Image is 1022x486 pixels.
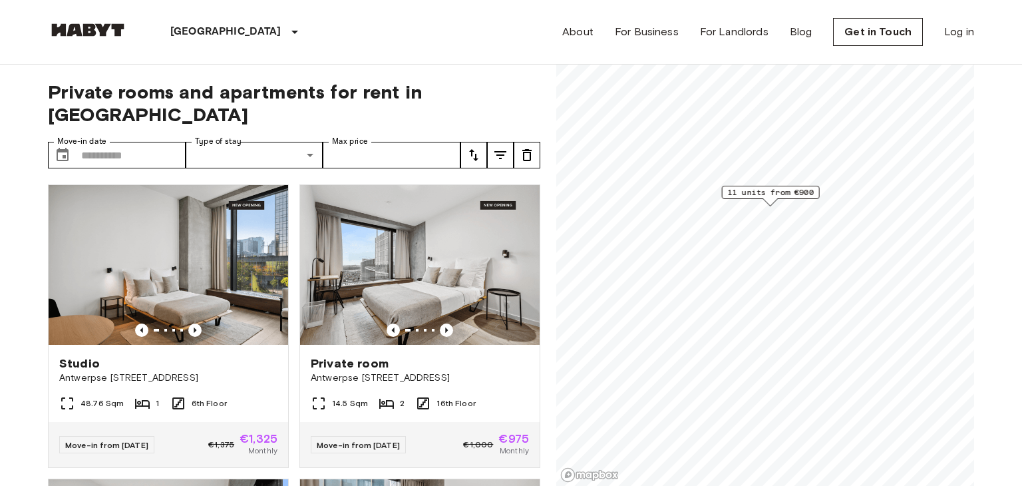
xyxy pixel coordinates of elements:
label: Max price [332,136,368,147]
span: Move-in from [DATE] [317,440,400,450]
span: Antwerpse [STREET_ADDRESS] [59,371,277,385]
span: Private rooms and apartments for rent in [GEOGRAPHIC_DATA] [48,81,540,126]
span: €1,375 [208,439,234,451]
button: Choose date [49,142,76,168]
a: About [562,24,594,40]
span: Private room [311,356,389,371]
a: Marketing picture of unit BE-23-003-063-002Previous imagePrevious imagePrivate roomAntwerpse [STR... [299,184,540,468]
img: Marketing picture of unit BE-23-003-063-002 [300,185,540,345]
span: Studio [59,356,100,371]
span: 1 [156,397,159,409]
img: Marketing picture of unit BE-23-003-013-001 [49,185,288,345]
a: Blog [790,24,812,40]
span: 14.5 Sqm [332,397,368,409]
span: Antwerpse [STREET_ADDRESS] [311,371,529,385]
span: Move-in from [DATE] [65,440,148,450]
a: Marketing picture of unit BE-23-003-013-001Previous imagePrevious imageStudioAntwerpse [STREET_AD... [48,184,289,468]
button: Previous image [440,324,453,337]
span: 6th Floor [192,397,227,409]
a: Log in [944,24,974,40]
span: €975 [498,433,529,445]
span: Monthly [248,445,277,457]
button: Previous image [188,324,202,337]
label: Type of stay [195,136,242,147]
a: For Business [615,24,679,40]
span: €1,000 [463,439,493,451]
button: Previous image [135,324,148,337]
span: €1,325 [240,433,277,445]
label: Move-in date [57,136,106,147]
button: Previous image [387,324,400,337]
span: Monthly [500,445,529,457]
div: Map marker [722,186,820,206]
button: tune [487,142,514,168]
span: 11 units from €900 [728,186,814,198]
img: Habyt [48,23,128,37]
button: tune [460,142,487,168]
a: Mapbox logo [560,467,619,483]
span: 48.76 Sqm [81,397,124,409]
span: 16th Floor [436,397,476,409]
a: For Landlords [700,24,768,40]
span: 2 [400,397,405,409]
button: tune [514,142,540,168]
a: Get in Touch [833,18,923,46]
p: [GEOGRAPHIC_DATA] [170,24,281,40]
